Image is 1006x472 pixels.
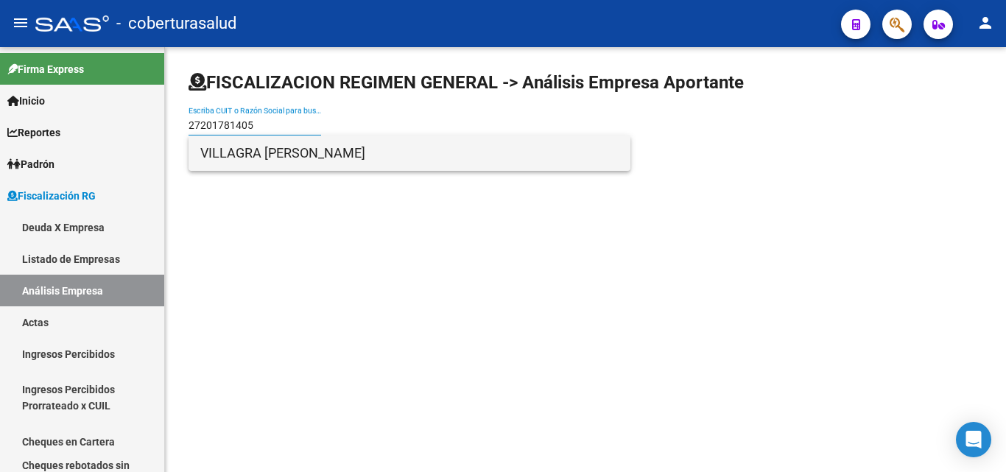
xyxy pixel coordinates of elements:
span: - coberturasalud [116,7,236,40]
span: VILLAGRA [PERSON_NAME] [200,135,619,171]
span: Inicio [7,93,45,109]
span: Reportes [7,124,60,141]
div: Open Intercom Messenger [956,422,991,457]
mat-icon: menu [12,14,29,32]
mat-icon: person [977,14,994,32]
h1: FISCALIZACION REGIMEN GENERAL -> Análisis Empresa Aportante [189,71,744,94]
span: Fiscalización RG [7,188,96,204]
span: Firma Express [7,61,84,77]
span: Padrón [7,156,54,172]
